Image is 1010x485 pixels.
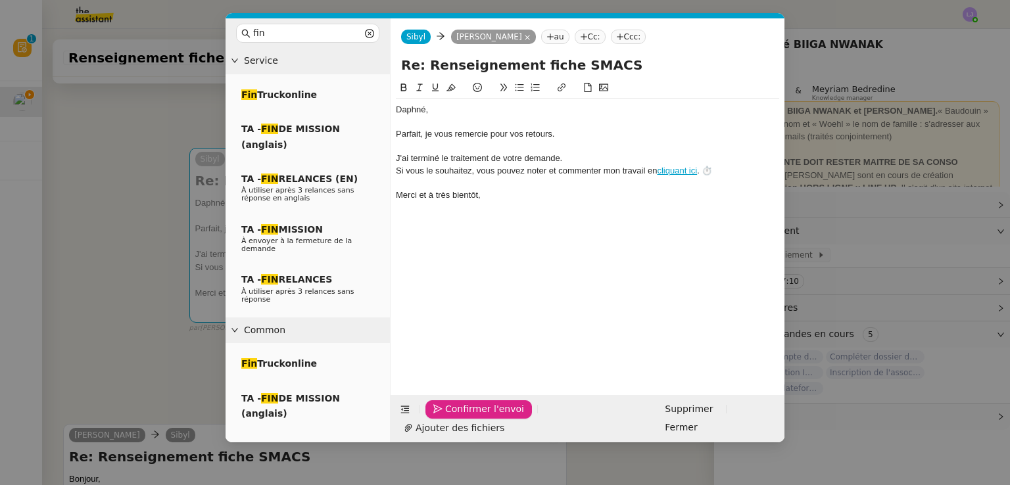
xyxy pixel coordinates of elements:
span: Truckonline [241,358,317,369]
span: À utiliser après 3 relances sans réponse en anglais [241,186,354,202]
nz-tag: Ccc: [611,30,646,44]
span: TA - RELANCES (EN) [241,173,358,184]
span: TA - DE MISSION (anglais) [241,393,340,419]
span: À utiliser après 3 relances sans réponse [241,287,354,304]
div: Service [226,48,390,74]
input: Templates [253,26,362,41]
em: Fin [241,358,257,369]
input: Subject [401,55,774,75]
span: TA - DE MISSION (anglais) [241,124,340,149]
nz-tag: Cc: [575,30,606,44]
em: Fin [241,89,257,100]
button: Supprimer [657,400,721,419]
span: Common [244,323,385,338]
div: Common [226,317,390,343]
em: FIN [261,393,279,404]
span: Fermer [665,420,697,435]
div: Merci et à très bientôt, [396,189,779,201]
span: TA - MISSION [241,224,323,235]
span: Service [244,53,385,68]
span: Truckonline [241,89,317,100]
span: Sibyl [406,32,425,41]
div: Parfait, je vous remercie pour vos retours. [396,128,779,140]
em: FIN [261,224,279,235]
nz-tag: au [541,30,569,44]
span: Confirmer l'envoi [445,402,524,417]
span: Ajouter des fichiers [416,421,504,436]
div: Daphné﻿, [396,104,779,116]
span: TA - RELANCES [241,274,332,285]
em: FIN [261,173,279,184]
button: Confirmer l'envoi [425,400,532,419]
span: Supprimer [665,402,713,417]
button: Fermer [657,419,705,437]
em: FIN [261,124,279,134]
div: Si vous le souhaitez, vous pouvez noter et commenter mon travail en . ⏱️ [396,165,779,177]
em: FIN [261,274,279,285]
nz-tag: [PERSON_NAME] [451,30,536,44]
span: À envoyer à la fermeture de la demande [241,237,352,253]
div: J'ai terminé le traitement de votre demande. [396,152,779,164]
a: cliquant ici [657,166,697,175]
button: Ajouter des fichiers [396,419,512,437]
